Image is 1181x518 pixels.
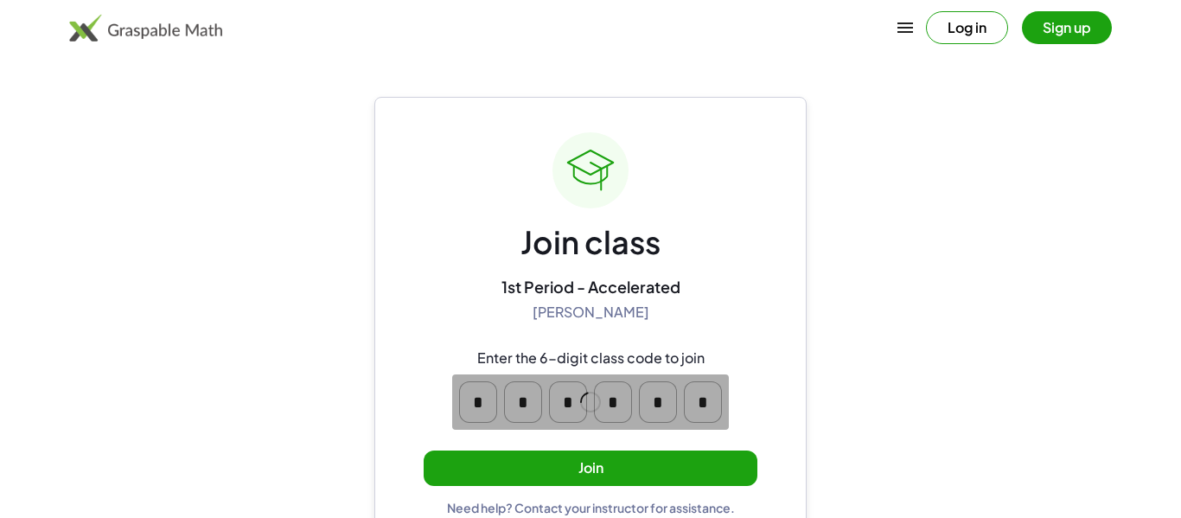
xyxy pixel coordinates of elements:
[533,304,649,322] div: [PERSON_NAME]
[477,349,705,368] div: Enter the 6-digit class code to join
[520,222,661,263] div: Join class
[926,11,1008,44] button: Log in
[1022,11,1112,44] button: Sign up
[501,277,680,297] div: 1st Period - Accelerated
[424,451,757,486] button: Join
[447,500,735,515] div: Need help? Contact your instructor for assistance.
